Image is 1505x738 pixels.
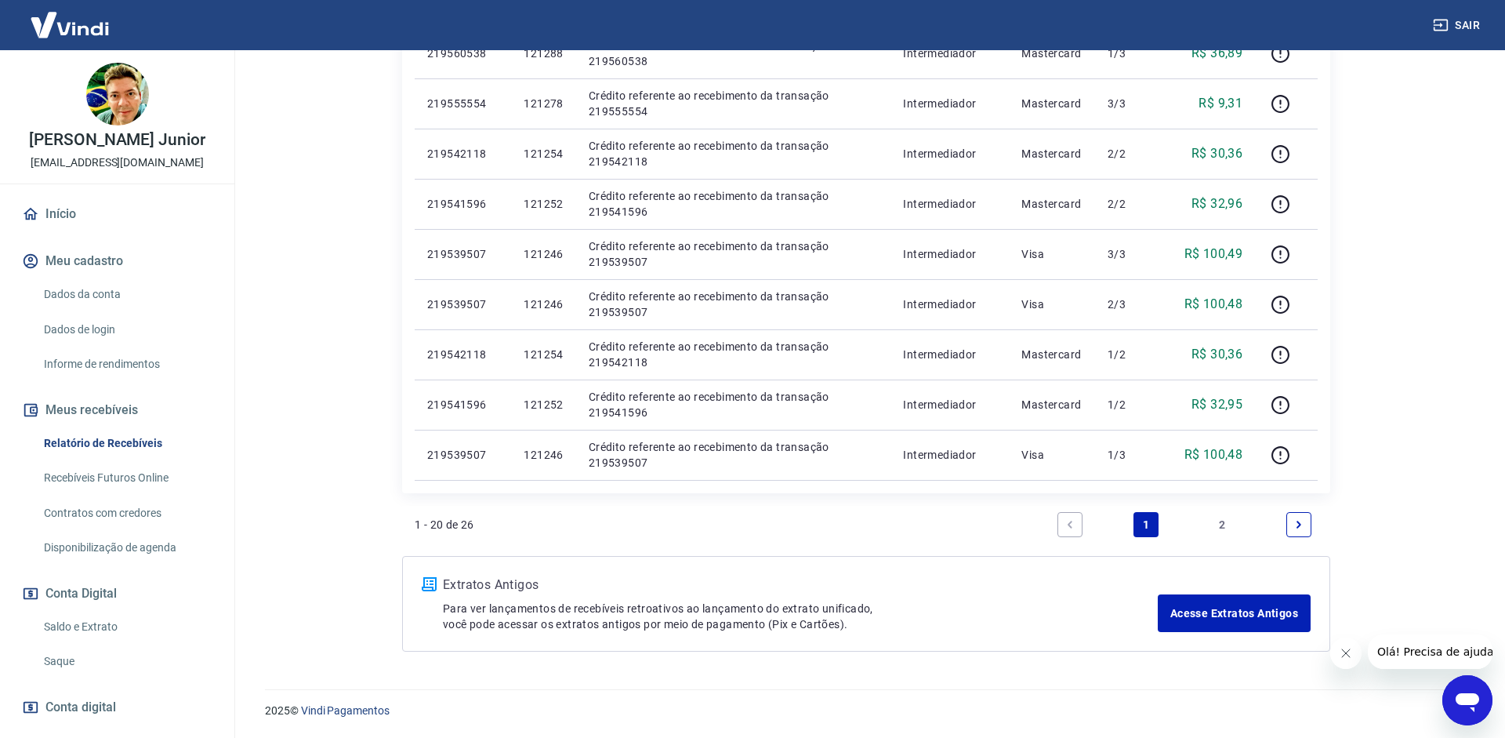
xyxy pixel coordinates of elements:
iframe: Mensagem da empresa [1368,634,1492,669]
p: R$ 32,95 [1191,395,1242,414]
a: Dados de login [38,314,216,346]
p: 1/2 [1108,397,1154,413]
iframe: Fechar mensagem [1330,638,1362,669]
p: Intermediador [903,347,996,362]
a: Saldo e Extrato [38,611,216,643]
p: R$ 100,49 [1184,245,1243,264]
p: 121246 [524,296,563,312]
p: Mastercard [1021,45,1083,61]
p: [PERSON_NAME] Junior [29,132,205,148]
p: 1/3 [1108,45,1154,61]
a: Informe de rendimentos [38,348,216,380]
p: Intermediador [903,246,996,262]
p: Intermediador [903,397,996,413]
p: Crédito referente ao recebimento da transação 219539507 [589,289,879,320]
p: 219541596 [427,196,499,212]
p: R$ 30,36 [1191,144,1242,163]
p: Crédito referente ao recebimento da transação 219539507 [589,238,879,270]
p: Crédito referente ao recebimento da transação 219541596 [589,389,879,420]
button: Conta Digital [19,576,216,611]
button: Meus recebíveis [19,393,216,427]
p: 121254 [524,146,563,162]
img: ícone [422,577,437,591]
p: 3/3 [1108,246,1154,262]
p: Intermediador [903,45,996,61]
a: Page 1 is your current page [1133,512,1159,537]
p: 219539507 [427,246,499,262]
p: 219539507 [427,296,499,312]
a: Acesse Extratos Antigos [1158,594,1311,632]
img: Vindi [19,1,121,49]
p: 3/3 [1108,96,1154,111]
p: Crédito referente ao recebimento da transação 219541596 [589,188,879,220]
p: R$ 30,36 [1191,345,1242,364]
p: 121288 [524,45,563,61]
p: R$ 100,48 [1184,445,1243,464]
p: 121246 [524,447,563,463]
p: 1/3 [1108,447,1154,463]
a: Conta digital [19,690,216,725]
p: 1 - 20 de 26 [415,517,474,533]
p: 219539507 [427,447,499,463]
p: Mastercard [1021,96,1083,111]
p: Crédito referente ao recebimento da transação 219555554 [589,88,879,119]
p: Intermediador [903,447,996,463]
p: 219560538 [427,45,499,61]
button: Sair [1430,11,1486,40]
a: Saque [38,645,216,678]
p: Visa [1021,296,1083,312]
a: Dados da conta [38,278,216,311]
p: 121254 [524,347,563,362]
p: Extratos Antigos [443,576,1158,594]
a: Next page [1286,512,1311,537]
p: Crédito referente ao recebimento da transação 219542118 [589,138,879,169]
p: 219542118 [427,347,499,362]
a: Relatório de Recebíveis [38,427,216,460]
a: Disponibilização de agenda [38,532,216,564]
a: Vindi Pagamentos [301,704,390,717]
p: 219542118 [427,146,499,162]
p: Mastercard [1021,347,1083,362]
p: 2025 © [265,703,1467,719]
p: Intermediador [903,196,996,212]
p: Intermediador [903,146,996,162]
p: R$ 9,31 [1199,94,1242,113]
p: 219555554 [427,96,499,111]
p: 1/2 [1108,347,1154,362]
span: Olá! Precisa de ajuda? [9,11,132,24]
span: Conta digital [45,696,116,718]
p: R$ 100,48 [1184,295,1243,314]
img: 40958a5d-ac93-4d9b-8f90-c2e9f6170d14.jpeg [86,63,149,125]
p: Mastercard [1021,196,1083,212]
iframe: Botão para abrir a janela de mensagens [1442,675,1492,725]
p: Crédito referente ao recebimento da transação 219542118 [589,339,879,370]
a: Contratos com credores [38,497,216,529]
p: R$ 36,89 [1191,44,1242,63]
p: 121252 [524,397,563,413]
p: Intermediador [903,296,996,312]
p: 219541596 [427,397,499,413]
p: [EMAIL_ADDRESS][DOMAIN_NAME] [31,155,204,171]
a: Previous page [1057,512,1083,537]
p: Crédito referente ao recebimento da transação 219560538 [589,38,879,69]
a: Recebíveis Futuros Online [38,462,216,494]
p: 2/2 [1108,196,1154,212]
p: Crédito referente ao recebimento da transação 219539507 [589,439,879,471]
button: Meu cadastro [19,244,216,278]
p: Para ver lançamentos de recebíveis retroativos ao lançamento do extrato unificado, você pode aces... [443,601,1158,632]
p: 121252 [524,196,563,212]
a: Início [19,197,216,231]
p: 121278 [524,96,563,111]
p: 2/2 [1108,146,1154,162]
p: Visa [1021,246,1083,262]
p: Mastercard [1021,146,1083,162]
ul: Pagination [1051,506,1318,544]
p: 2/3 [1108,296,1154,312]
p: 121246 [524,246,563,262]
p: Mastercard [1021,397,1083,413]
a: Page 2 [1210,512,1235,537]
p: Intermediador [903,96,996,111]
p: R$ 32,96 [1191,194,1242,213]
p: Visa [1021,447,1083,463]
